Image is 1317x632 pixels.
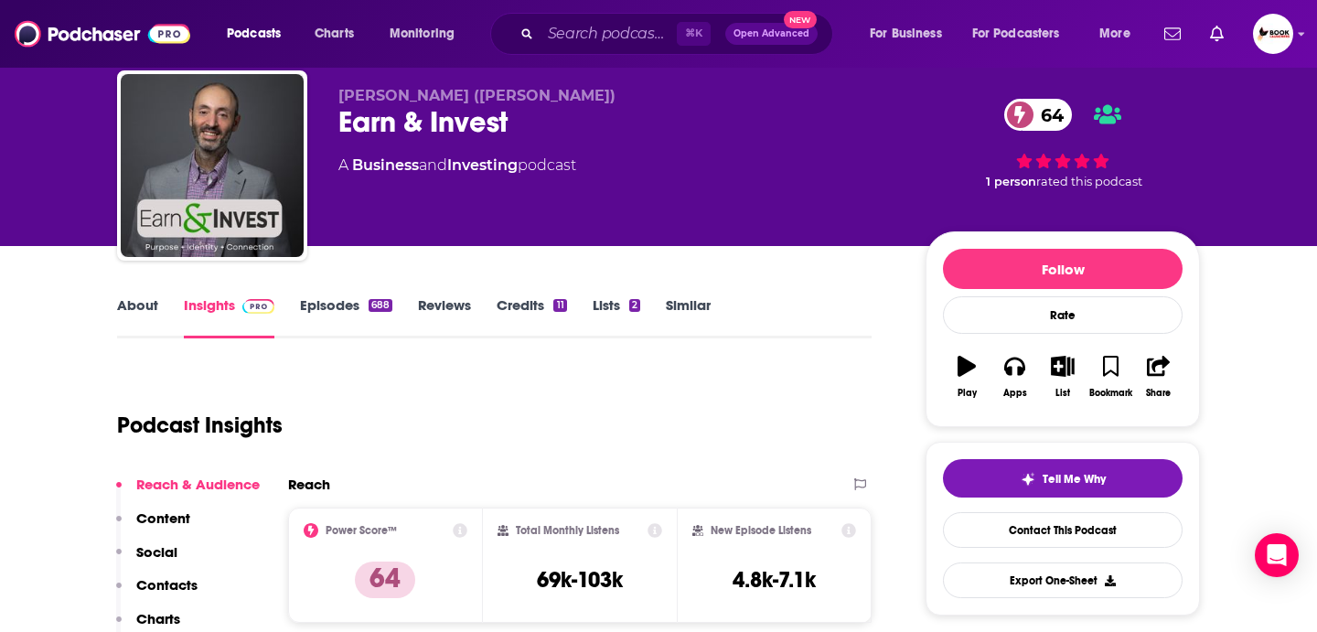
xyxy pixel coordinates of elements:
[1039,344,1087,410] button: List
[711,524,811,537] h2: New Episode Listens
[136,576,198,594] p: Contacts
[960,19,1087,48] button: open menu
[390,21,455,47] span: Monitoring
[943,296,1183,334] div: Rate
[15,16,190,51] img: Podchaser - Follow, Share and Rate Podcasts
[136,476,260,493] p: Reach & Audience
[553,299,566,312] div: 11
[666,296,711,338] a: Similar
[1055,388,1070,399] div: List
[1099,21,1130,47] span: More
[1157,18,1188,49] a: Show notifications dropdown
[117,412,283,439] h1: Podcast Insights
[303,19,365,48] a: Charts
[136,543,177,561] p: Social
[352,156,419,174] a: Business
[958,388,977,399] div: Play
[1023,99,1073,131] span: 64
[242,299,274,314] img: Podchaser Pro
[593,296,640,338] a: Lists2
[184,296,274,338] a: InsightsPodchaser Pro
[537,566,623,594] h3: 69k-103k
[541,19,677,48] input: Search podcasts, credits, & more...
[116,543,177,577] button: Social
[369,299,392,312] div: 688
[497,296,566,338] a: Credits11
[1021,472,1035,487] img: tell me why sparkle
[870,21,942,47] span: For Business
[300,296,392,338] a: Episodes688
[338,155,576,177] div: A podcast
[986,175,1036,188] span: 1 person
[733,29,809,38] span: Open Advanced
[943,512,1183,548] a: Contact This Podcast
[116,576,198,610] button: Contacts
[943,459,1183,498] button: tell me why sparkleTell Me Why
[214,19,305,48] button: open menu
[1004,99,1073,131] a: 64
[377,19,478,48] button: open menu
[117,296,158,338] a: About
[1135,344,1183,410] button: Share
[1253,14,1293,54] img: User Profile
[629,299,640,312] div: 2
[926,87,1200,200] div: 64 1 personrated this podcast
[116,509,190,543] button: Content
[1089,388,1132,399] div: Bookmark
[116,476,260,509] button: Reach & Audience
[508,13,851,55] div: Search podcasts, credits, & more...
[1203,18,1231,49] a: Show notifications dropdown
[121,74,304,257] img: Earn & Invest
[1087,19,1153,48] button: open menu
[419,156,447,174] span: and
[136,509,190,527] p: Content
[516,524,619,537] h2: Total Monthly Listens
[315,21,354,47] span: Charts
[725,23,818,45] button: Open AdvancedNew
[990,344,1038,410] button: Apps
[1253,14,1293,54] span: Logged in as BookLaunchers
[326,524,397,537] h2: Power Score™
[857,19,965,48] button: open menu
[972,21,1060,47] span: For Podcasters
[418,296,471,338] a: Reviews
[338,87,616,104] span: [PERSON_NAME] ([PERSON_NAME])
[227,21,281,47] span: Podcasts
[1255,533,1299,577] div: Open Intercom Messenger
[1146,388,1171,399] div: Share
[943,562,1183,598] button: Export One-Sheet
[447,156,518,174] a: Investing
[677,22,711,46] span: ⌘ K
[784,11,817,28] span: New
[355,562,415,598] p: 64
[1253,14,1293,54] button: Show profile menu
[136,610,180,627] p: Charts
[1036,175,1142,188] span: rated this podcast
[1087,344,1134,410] button: Bookmark
[733,566,816,594] h3: 4.8k-7.1k
[288,476,330,493] h2: Reach
[1043,472,1106,487] span: Tell Me Why
[943,344,990,410] button: Play
[1003,388,1027,399] div: Apps
[943,249,1183,289] button: Follow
